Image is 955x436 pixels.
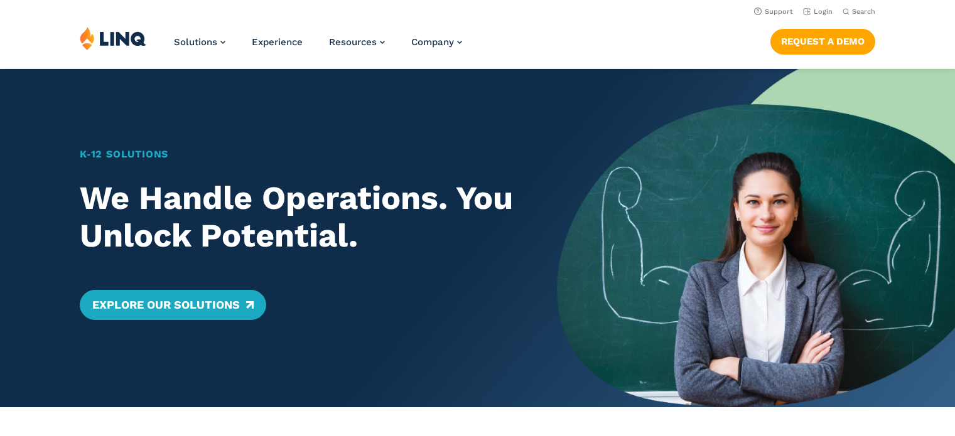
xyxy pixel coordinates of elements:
h2: We Handle Operations. You Unlock Potential. [80,179,519,255]
a: Experience [252,36,303,48]
h1: K‑12 Solutions [80,147,519,162]
button: Open Search Bar [843,7,875,16]
a: Support [754,8,793,16]
img: Home Banner [557,69,955,407]
a: Resources [329,36,385,48]
a: Explore Our Solutions [80,290,266,320]
img: LINQ | K‑12 Software [80,26,146,50]
span: Company [411,36,454,48]
nav: Button Navigation [770,26,875,54]
span: Resources [329,36,377,48]
nav: Primary Navigation [174,26,462,68]
a: Company [411,36,462,48]
span: Solutions [174,36,217,48]
a: Solutions [174,36,225,48]
span: Search [852,8,875,16]
a: Request a Demo [770,29,875,54]
a: Login [803,8,833,16]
